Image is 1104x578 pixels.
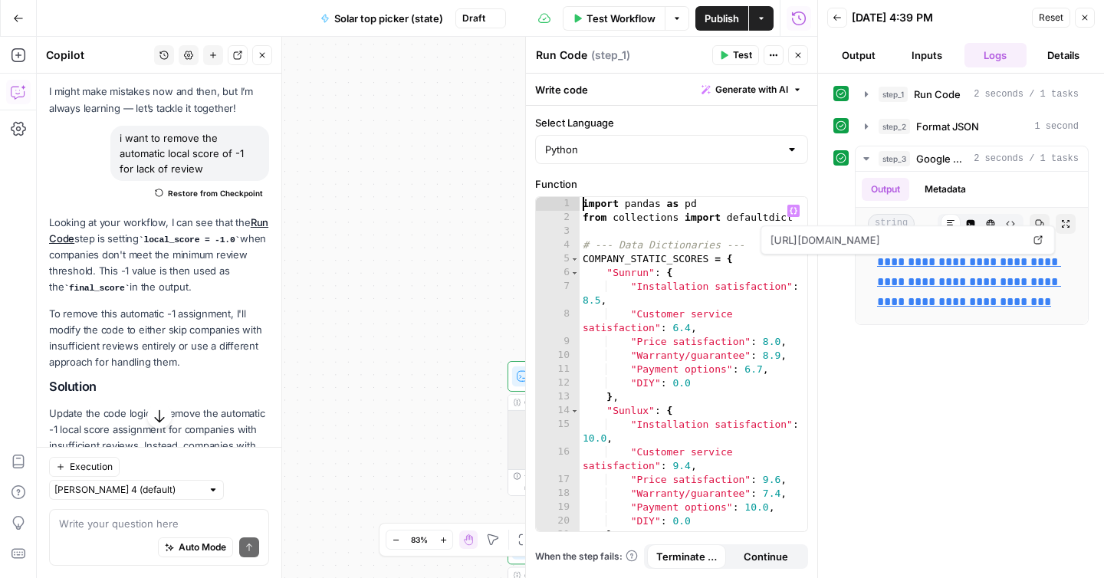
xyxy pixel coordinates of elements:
[54,482,202,498] input: Claude Sonnet 4 (default)
[49,216,268,245] a: Run Code
[536,225,580,238] div: 3
[536,445,580,473] div: 16
[49,306,269,371] p: To remove this automatic -1 assignment, I'll modify the code to either skip companies with insuff...
[49,457,120,477] button: Execution
[1033,43,1095,67] button: Details
[705,11,739,26] span: Publish
[158,537,233,557] button: Auto Mode
[535,550,638,563] a: When the step fails:
[1039,11,1063,25] span: Reset
[49,379,269,394] h2: Solution
[879,87,908,102] span: step_1
[536,197,580,211] div: 1
[586,11,655,26] span: Test Workflow
[455,8,506,28] button: Draft
[744,549,788,564] span: Continue
[536,335,580,349] div: 9
[49,406,269,487] p: Update the code logic to remove the automatic -1 local score assignment for companies with insuff...
[508,452,540,461] div: 6
[733,48,752,62] span: Test
[536,280,580,307] div: 7
[974,87,1079,101] span: 2 seconds / 1 tasks
[895,43,958,67] button: Inputs
[139,235,240,245] code: local_score = -1.0
[508,419,540,428] div: 2
[570,266,579,280] span: Toggle code folding, rows 6 through 13
[974,152,1079,166] span: 2 seconds / 1 tasks
[168,187,263,199] span: Restore from Checkpoint
[508,460,540,468] div: 7
[536,211,580,225] div: 2
[526,74,817,105] div: Write code
[712,45,759,65] button: Test
[179,540,226,554] span: Auto Mode
[916,119,979,134] span: Format JSON
[149,184,269,202] button: Restore from Checkpoint
[49,215,269,296] p: Looking at your workflow, I can see that the step is setting when companies don't meet the minimu...
[545,142,780,157] input: Python
[570,404,579,418] span: Toggle code folding, rows 14 through 21
[536,376,580,390] div: 12
[536,363,580,376] div: 11
[536,48,587,63] textarea: Run Code
[656,549,717,564] span: Terminate Workflow
[570,252,579,266] span: Toggle code folding, rows 5 through 86
[46,48,149,63] div: Copilot
[535,176,808,192] label: Function
[110,126,269,181] div: i want to remove the automatic local score of -1 for lack of review
[536,307,580,335] div: 8
[856,172,1088,324] div: 2 seconds / 1 tasks
[868,214,915,234] span: string
[856,114,1088,139] button: 1 second
[536,238,580,252] div: 4
[1032,8,1070,28] button: Reset
[563,6,665,31] button: Test Workflow
[334,11,443,26] span: Solar top picker (state)
[827,43,889,67] button: Output
[536,473,580,487] div: 17
[536,404,580,418] div: 14
[915,178,975,201] button: Metadata
[767,226,1025,254] span: [URL][DOMAIN_NAME]
[1034,120,1079,133] span: 1 second
[462,11,485,25] span: Draft
[856,82,1088,107] button: 2 seconds / 1 tasks
[49,84,269,116] p: I might make mistakes now and then, but I’m always learning — let’s tackle it together!
[726,544,805,569] button: Continue
[508,361,705,496] div: Run Code · PythonRun CodeStep 1Output[ { "state":"AK", "campaign":"Freedom Solar Power", "campaig...
[536,514,580,528] div: 20
[536,418,580,445] div: 15
[411,534,428,546] span: 83%
[591,48,630,63] span: ( step_1 )
[535,115,808,130] label: Select Language
[508,444,540,452] div: 5
[536,487,580,501] div: 18
[508,411,540,419] div: 1
[914,87,961,102] span: Run Code
[536,501,580,514] div: 19
[964,43,1027,67] button: Logs
[536,349,580,363] div: 10
[70,460,113,474] span: Execution
[311,6,452,31] button: Solar top picker (state)
[862,178,909,201] button: Output
[536,528,580,542] div: 21
[879,151,910,166] span: step_3
[695,80,808,100] button: Generate with AI
[508,293,705,323] div: WorkflowSet InputsInputs
[879,119,910,134] span: step_2
[536,252,580,266] div: 5
[916,151,968,166] span: Google Sheets Integration
[856,146,1088,171] button: 2 seconds / 1 tasks
[695,6,748,31] button: Publish
[536,266,580,280] div: 6
[536,390,580,404] div: 13
[508,427,540,435] div: 3
[715,83,788,97] span: Generate with AI
[508,435,540,444] div: 4
[64,284,130,293] code: final_score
